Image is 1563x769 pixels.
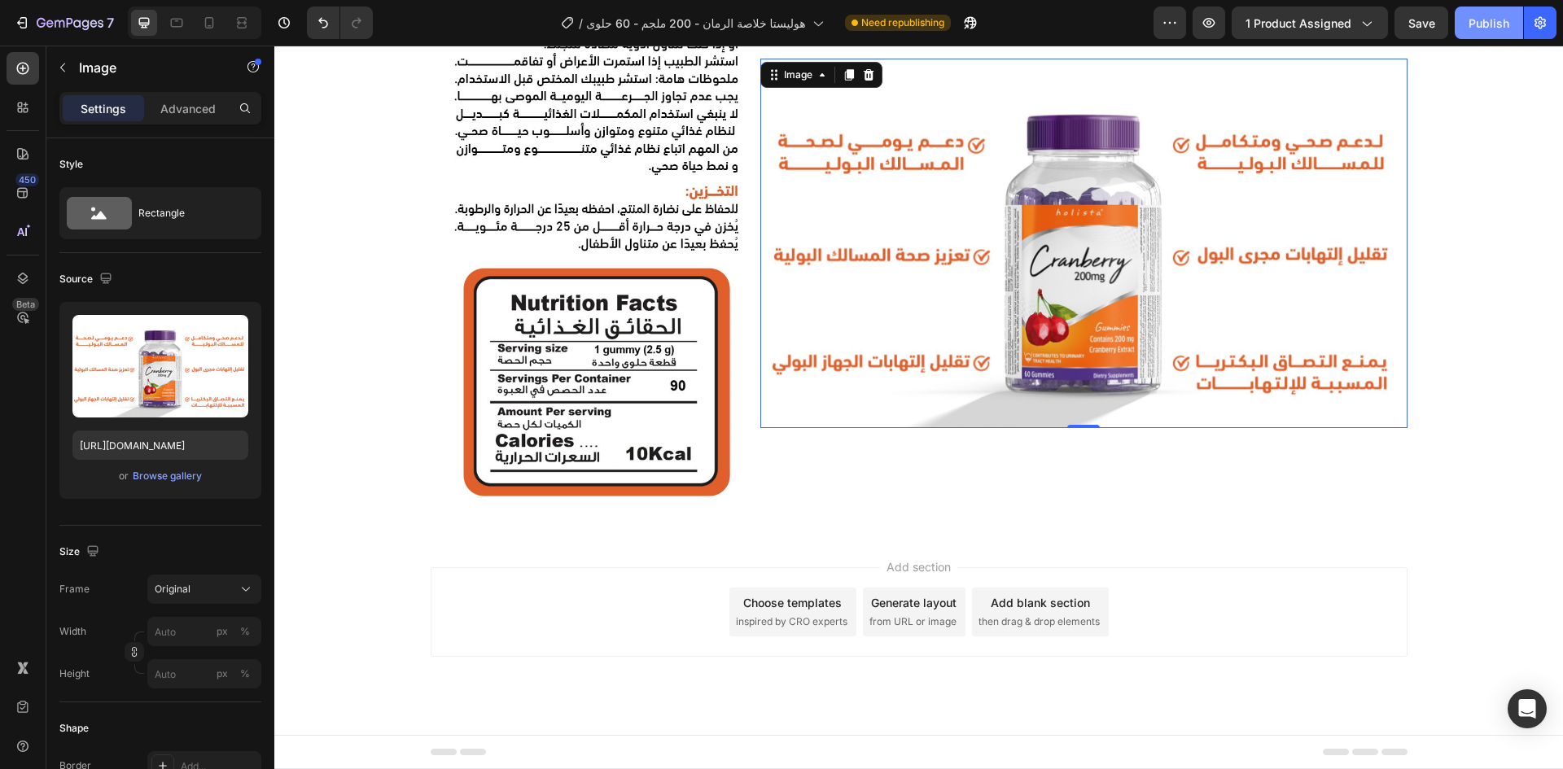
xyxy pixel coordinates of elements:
div: Open Intercom Messenger [1508,689,1547,728]
div: Choose templates [469,548,567,566]
div: Source [59,269,116,291]
div: Size [59,541,103,563]
div: Browse gallery [133,469,202,483]
span: Add section [606,513,683,530]
label: Width [59,624,86,639]
button: Publish [1455,7,1523,39]
button: Original [147,575,261,604]
button: Browse gallery [132,468,203,484]
img: preview-image [72,315,248,417]
span: from URL or image [595,569,682,583]
span: or [119,466,129,486]
div: Add blank section [716,548,816,566]
button: px [235,664,255,684]
span: Save [1408,16,1435,30]
label: Frame [59,582,90,596]
div: Shape [59,721,89,736]
span: inspired by CRO experts [462,569,573,583]
div: Publish [1469,15,1509,32]
input: https://example.com/image.jpg [72,430,248,460]
div: Beta [12,298,39,311]
div: 450 [15,173,39,186]
div: px [217,666,228,681]
img: gempages_545832799098111142-393e369e-36c4-438f-ae8f-546ff1dbe6a8.jpg [486,13,1133,382]
p: Advanced [160,100,216,117]
button: Save [1394,7,1448,39]
button: % [212,622,232,641]
p: Settings [81,100,126,117]
div: Rectangle [138,194,238,232]
p: Image [79,58,217,77]
div: Image [506,22,541,37]
input: px% [147,617,261,646]
iframe: Design area [274,46,1563,769]
div: % [240,666,250,681]
div: Style [59,157,83,172]
div: Generate layout [597,548,682,566]
button: % [212,664,232,684]
button: 7 [7,7,121,39]
div: px [217,624,228,639]
p: 7 [107,13,114,33]
span: then drag & drop elements [704,569,825,583]
div: Undo/Redo [307,7,373,39]
span: 1 product assigned [1246,15,1351,32]
span: Original [155,582,190,596]
label: Height [59,666,90,681]
div: % [240,624,250,639]
button: px [235,622,255,641]
span: هوليستا خلاصة الرمان - 200 ملجم - 60 حلوى [586,15,805,32]
input: px% [147,659,261,688]
span: Need republishing [861,15,944,30]
span: / [579,15,583,32]
button: 1 product assigned [1232,7,1388,39]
